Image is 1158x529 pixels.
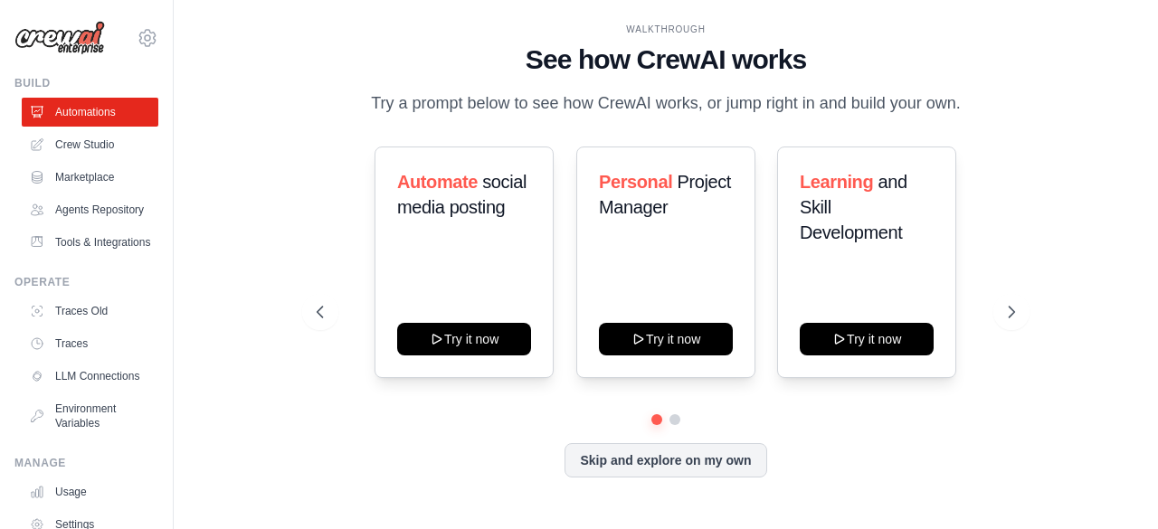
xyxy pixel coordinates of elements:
[317,23,1014,36] div: WALKTHROUGH
[14,21,105,55] img: Logo
[800,172,907,242] span: and Skill Development
[22,297,158,326] a: Traces Old
[14,275,158,289] div: Operate
[397,172,478,192] span: Automate
[22,362,158,391] a: LLM Connections
[800,323,934,355] button: Try it now
[14,456,158,470] div: Manage
[599,323,733,355] button: Try it now
[14,76,158,90] div: Build
[397,323,531,355] button: Try it now
[22,130,158,159] a: Crew Studio
[397,172,527,217] span: social media posting
[22,195,158,224] a: Agents Repository
[22,477,158,506] a: Usage
[22,98,158,127] a: Automations
[22,163,158,192] a: Marketplace
[565,443,766,477] button: Skip and explore on my own
[22,228,158,257] a: Tools & Integrations
[599,172,731,217] span: Project Manager
[22,394,158,438] a: Environment Variables
[800,172,873,192] span: Learning
[317,43,1014,76] h1: See how CrewAI works
[599,172,672,192] span: Personal
[22,329,158,358] a: Traces
[362,90,970,117] p: Try a prompt below to see how CrewAI works, or jump right in and build your own.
